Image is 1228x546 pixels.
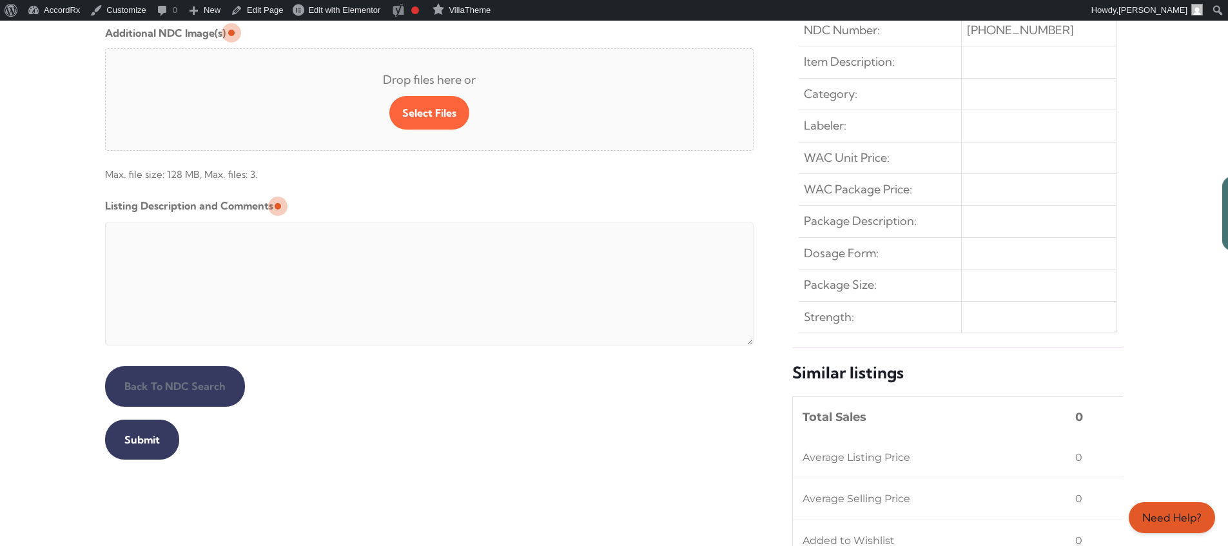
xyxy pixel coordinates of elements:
[804,211,917,231] span: Package Description:
[1075,489,1082,509] span: 0
[105,420,179,460] input: Submit
[967,20,1074,41] span: [PHONE_NUMBER]
[1075,407,1083,427] span: 0
[804,20,880,41] span: NDC Number:
[105,23,226,43] label: Additional NDC Image(s)
[803,447,910,468] span: Average Listing Price
[804,52,895,72] span: Item Description:
[105,156,754,185] span: Max. file size: 128 MB, Max. files: 3.
[804,275,877,295] span: Package Size:
[105,195,273,216] label: Listing Description and Comments
[804,148,890,168] span: WAC Unit Price:
[126,70,733,90] span: Drop files here or
[803,489,910,509] span: Average Selling Price
[389,96,469,130] button: select files, additional ndc image(s)
[308,5,380,15] span: Edit with Elementor
[804,115,846,136] span: Labeler:
[804,243,879,264] span: Dosage Form:
[411,6,419,14] div: Focus keyphrase not set
[804,84,857,104] span: Category:
[1075,447,1082,468] span: 0
[1118,5,1187,15] span: [PERSON_NAME]
[792,362,1123,384] h5: Similar listings
[105,366,245,406] input: Back to NDC Search
[803,407,866,427] span: Total Sales
[804,307,854,327] span: Strength:
[1129,502,1215,533] a: Need Help?
[804,179,912,200] span: WAC Package Price:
